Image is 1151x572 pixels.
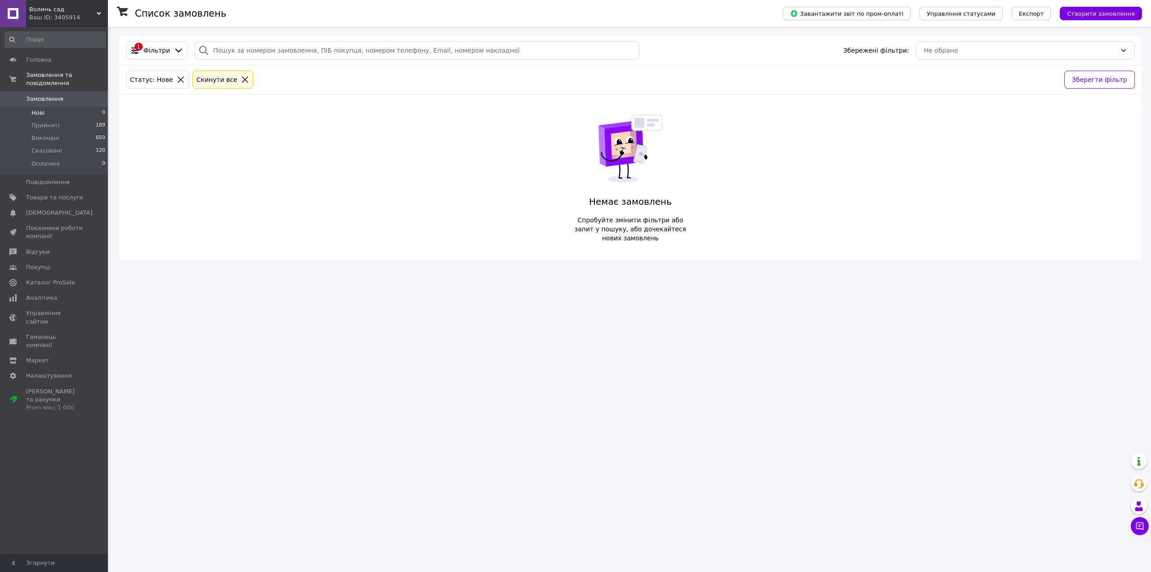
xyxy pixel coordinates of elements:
[26,71,108,87] span: Замовлення та повідомлення
[102,160,105,168] span: 0
[1072,75,1127,85] span: Зберегти фільтр
[1060,7,1142,20] button: Створити замовлення
[26,294,57,302] span: Аналітика
[26,372,72,380] span: Налаштування
[26,387,83,412] span: [PERSON_NAME] та рахунки
[783,7,910,20] button: Завантажити звіт по пром-оплаті
[29,14,108,22] div: Ваш ID: 3405914
[26,279,75,287] span: Каталог ProSale
[1019,10,1044,17] span: Експорт
[1012,7,1051,20] button: Експорт
[1051,9,1142,17] a: Створити замовлення
[31,109,45,117] span: Нові
[31,160,60,168] span: Оплачені
[26,209,93,217] span: [DEMOGRAPHIC_DATA]
[26,95,63,103] span: Замовлення
[96,122,105,130] span: 189
[26,356,49,365] span: Маркет
[26,56,51,64] span: Головна
[31,134,59,142] span: Виконані
[1064,71,1135,89] button: Зберегти фільтр
[29,5,97,14] span: Волинь сад
[919,7,1003,20] button: Управління статусами
[135,8,226,19] h1: Список замовлень
[26,178,70,186] span: Повідомлення
[843,46,909,55] span: Збережені фільтри:
[143,46,170,55] span: Фільтри
[924,45,1116,55] div: Не обрано
[31,122,59,130] span: Прийняті
[195,41,639,59] input: Пошук за номером замовлення, ПІБ покупця, номером телефону, Email, номером накладної
[26,404,83,412] div: Prom мікс 1 000
[927,10,995,17] span: Управління статусами
[128,75,175,85] div: Статус: Нове
[4,32,106,48] input: Пошук
[102,109,105,117] span: 0
[26,248,49,256] span: Відгуки
[1067,10,1135,17] span: Створити замовлення
[1131,517,1149,535] button: Чат з покупцем
[571,195,690,208] span: Немає замовлень
[31,147,62,155] span: Скасовані
[26,194,83,202] span: Товари та послуги
[790,9,903,18] span: Завантажити звіт по пром-оплаті
[26,263,50,271] span: Покупці
[96,147,105,155] span: 120
[26,309,83,325] span: Управління сайтом
[195,75,239,85] div: Cкинути все
[571,216,690,243] span: Спробуйте змінити фільтри або запит у пошуку, або дочекайтеся нових замовлень
[26,224,83,240] span: Показники роботи компанії
[26,333,83,349] span: Гаманець компанії
[96,134,105,142] span: 650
